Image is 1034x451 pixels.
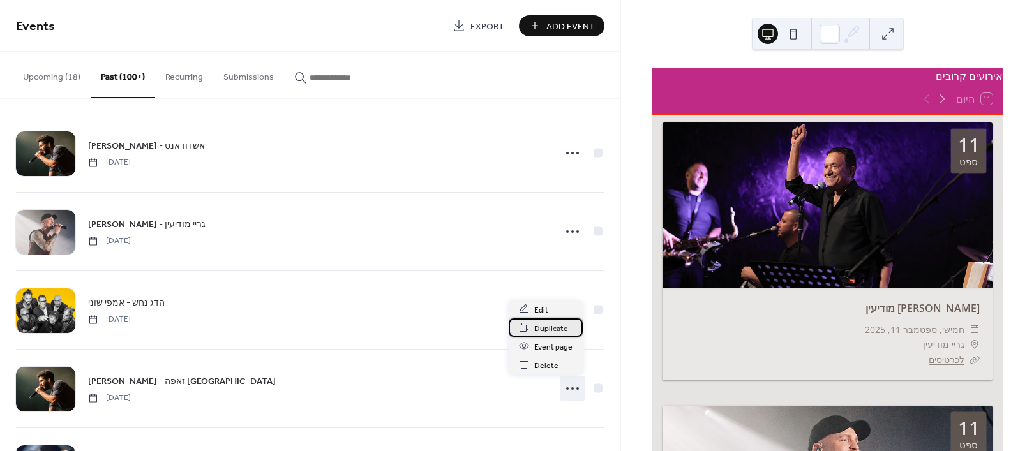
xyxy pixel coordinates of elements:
[534,340,573,353] span: Event page
[88,140,205,153] span: [PERSON_NAME] - אשדודאנס
[470,20,504,33] span: Export
[534,359,558,372] span: Delete
[443,15,514,36] a: Export
[88,157,131,168] span: [DATE]
[958,418,980,438] div: 11
[546,20,595,33] span: Add Event
[519,15,604,36] button: Add Event
[970,352,980,367] div: ​
[958,135,980,154] div: 11
[865,301,980,315] a: [PERSON_NAME] מודיעין
[970,337,980,352] div: ​
[88,218,206,232] span: [PERSON_NAME] - גריי מודיעין
[213,52,284,97] button: Submissions
[88,375,276,388] span: [PERSON_NAME] - זאפה [GEOGRAPHIC_DATA]
[13,52,91,97] button: Upcoming (18)
[534,322,568,335] span: Duplicate
[88,392,131,404] span: [DATE]
[865,322,964,337] span: חמישי, ספטמבר 11, 2025
[534,303,548,316] span: Edit
[155,52,213,97] button: Recurring
[88,138,205,153] a: [PERSON_NAME] - אשדודאנס
[16,14,55,39] span: Events
[970,322,980,337] div: ​
[959,157,978,166] div: ספט
[88,374,276,388] a: [PERSON_NAME] - זאפה [GEOGRAPHIC_DATA]
[88,295,165,310] a: הדג נחש - אמפי שוני
[88,297,165,310] span: הדג נחש - אמפי שוני
[652,68,1003,84] div: אירועים קרובים
[929,353,964,366] a: לכרטיסים
[959,440,978,450] div: ספט
[91,52,155,98] button: Past (100+)
[88,314,131,325] span: [DATE]
[923,337,964,352] span: גריי מודיעין
[88,235,131,247] span: [DATE]
[88,217,206,232] a: [PERSON_NAME] - גריי מודיעין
